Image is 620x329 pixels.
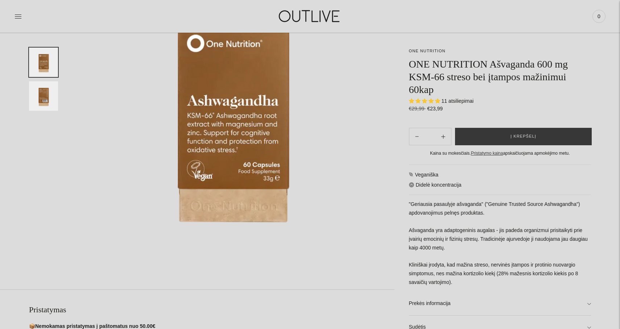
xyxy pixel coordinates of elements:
[594,11,604,21] span: 0
[455,128,592,145] button: Į krepšelį
[409,292,591,315] a: Prekės informacija
[511,133,536,140] span: Į krepšelį
[409,106,426,111] s: €29,99
[471,151,503,156] a: Pristatymo kaina
[409,128,425,145] button: Add product quantity
[29,48,58,77] button: Translation missing: en.general.accessibility.image_thumbail
[409,200,591,287] p: "Geriausia pasaulyje ašvaganda" ("Genuine Trusted Source Ashwagandha") apdovanojimus pelnęs produ...
[441,98,474,104] span: 11 atsiliepimai
[592,8,605,24] a: 0
[409,58,591,96] h1: ONE NUTRITION Ašvaganda 600 mg KSM-66 streso bei įtampos mažinimui 60kap
[35,323,155,329] strong: Nemokamas pristatymas į paštomatus nuo 50.00€
[409,98,442,104] span: 5.00 stars
[265,4,355,29] img: OUTLIVE
[29,304,394,315] h2: Pristatymas
[427,106,443,111] span: €23,99
[409,49,446,53] a: ONE NUTRITION
[425,131,435,142] input: Product quantity
[435,128,451,145] button: Subtract product quantity
[29,81,58,111] button: Translation missing: en.general.accessibility.image_thumbail
[409,150,591,157] div: Kaina su mokesčiais. apskaičiuojama apmokėjimo metu.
